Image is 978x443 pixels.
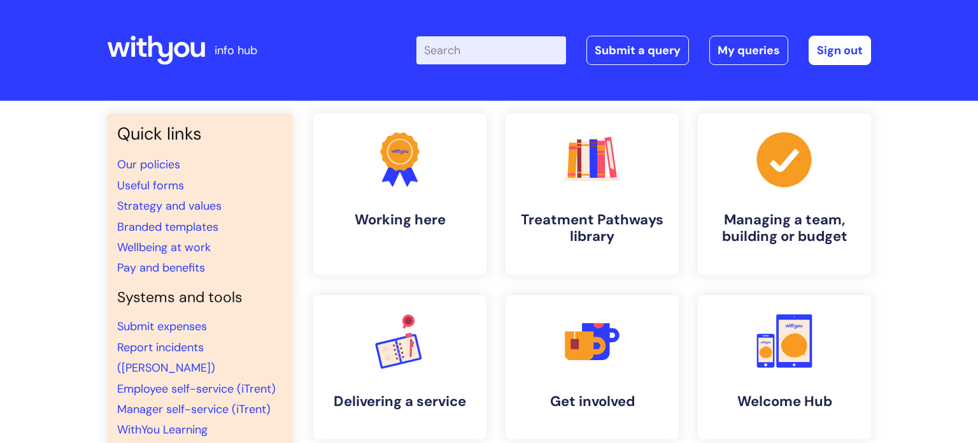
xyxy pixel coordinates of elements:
a: Submit expenses [117,319,207,334]
h4: Get involved [516,393,669,410]
a: Our policies [117,157,180,172]
a: Useful forms [117,178,184,193]
a: WithYou Learning [117,422,208,437]
a: My queries [709,36,788,65]
a: Wellbeing at work [117,240,211,255]
input: Search [416,36,566,64]
h4: Treatment Pathways library [516,212,669,245]
a: Sign out [809,36,871,65]
a: Strategy and values [117,198,222,214]
a: Get involved [506,295,679,439]
h4: Managing a team, building or budget [708,212,861,245]
a: Branded templates [117,219,218,235]
a: Welcome Hub [698,295,871,439]
a: Working here [313,113,486,275]
a: Managing a team, building or budget [698,113,871,275]
h4: Working here [323,212,476,228]
div: | - [416,36,871,65]
a: Report incidents ([PERSON_NAME]) [117,340,215,375]
a: Employee self-service (iTrent) [117,381,276,396]
h4: Systems and tools [117,289,283,307]
h4: Delivering a service [323,393,476,410]
a: Treatment Pathways library [506,113,679,275]
p: info hub [215,40,257,61]
a: Manager self-service (iTrent) [117,402,271,417]
a: Pay and benefits [117,260,205,275]
h4: Welcome Hub [708,393,861,410]
a: Submit a query [586,36,689,65]
a: Delivering a service [313,295,486,439]
h3: Quick links [117,124,283,144]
